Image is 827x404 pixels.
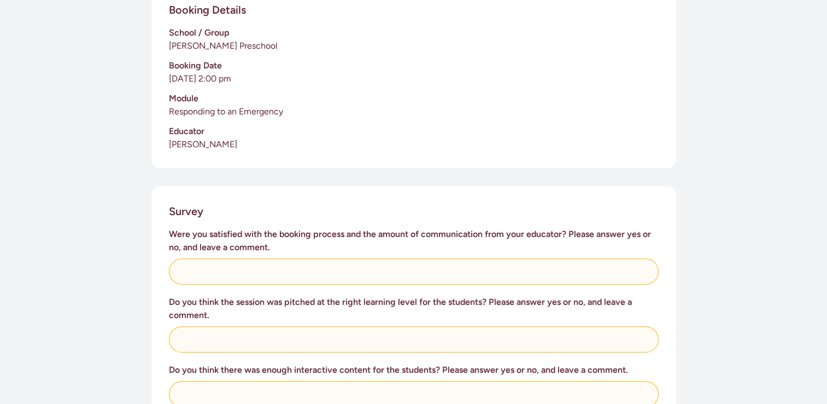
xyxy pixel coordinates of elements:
[169,105,659,118] p: Responding to an Emergency
[169,72,659,85] p: [DATE] 2:00 pm
[169,39,659,53] p: [PERSON_NAME] Preschool
[169,296,659,322] h3: Do you think the session was pitched at the right learning level for the students? Please answer ...
[169,138,659,151] p: [PERSON_NAME]
[169,26,659,39] h3: School / Group
[169,92,659,105] h3: Module
[169,204,203,219] h2: Survey
[169,2,246,18] h2: Booking Details
[169,228,659,254] h3: Were you satisfied with the booking process and the amount of communication from your educator? P...
[169,59,659,72] h3: Booking Date
[169,125,659,138] h3: Educator
[169,363,659,377] h3: Do you think there was enough interactive content for the students? Please answer yes or no, and ...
